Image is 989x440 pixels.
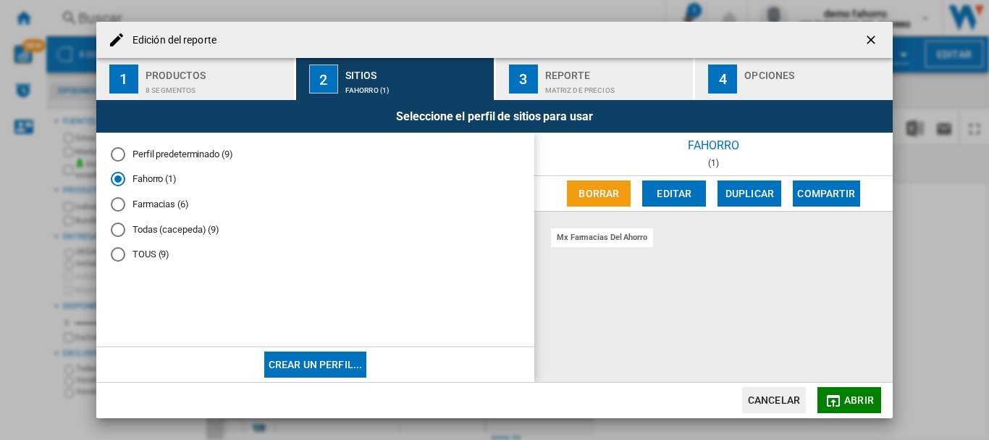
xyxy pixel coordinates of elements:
[111,147,520,161] md-radio-button: Perfil predeterminado (9)
[496,58,695,100] button: 3 Reporte Matriz de precios
[345,64,488,79] div: Sitios
[111,248,520,262] md-radio-button: TOUS (9)
[296,58,495,100] button: 2 Sitios Fahorro (1)
[545,79,688,94] div: Matriz de precios
[642,180,706,207] button: Editar
[858,25,887,54] button: getI18NText('BUTTONS.CLOSE_DIALOG')
[793,180,859,207] button: Compartir
[567,180,631,207] button: Borrar
[146,79,288,94] div: 8 segmentos
[717,180,781,207] button: Duplicar
[109,65,138,94] div: 1
[146,64,288,79] div: Productos
[534,133,893,158] div: Fahorro
[111,223,520,236] md-radio-button: Todas (cacepeda) (9)
[345,79,488,94] div: Fahorro (1)
[551,228,653,246] div: mx farmacias del ahorro
[96,58,295,100] button: 1 Productos 8 segmentos
[844,394,874,406] span: Abrir
[264,352,367,378] button: Crear un perfil...
[817,387,881,413] button: Abrir
[96,100,893,133] div: Seleccione el perfil de sitios para usar
[695,58,893,100] button: 4 Opciones
[545,64,688,79] div: Reporte
[708,65,737,94] div: 4
[309,65,338,94] div: 2
[509,65,538,94] div: 3
[111,198,520,212] md-radio-button: Farmacias (6)
[125,33,216,48] h4: Edición del reporte
[96,22,893,418] md-dialog: Edición del ...
[744,64,887,79] div: Opciones
[742,387,806,413] button: Cancelar
[864,33,881,50] ng-md-icon: getI18NText('BUTTONS.CLOSE_DIALOG')
[111,173,520,186] md-radio-button: Fahorro (1)
[534,158,893,168] div: (1)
